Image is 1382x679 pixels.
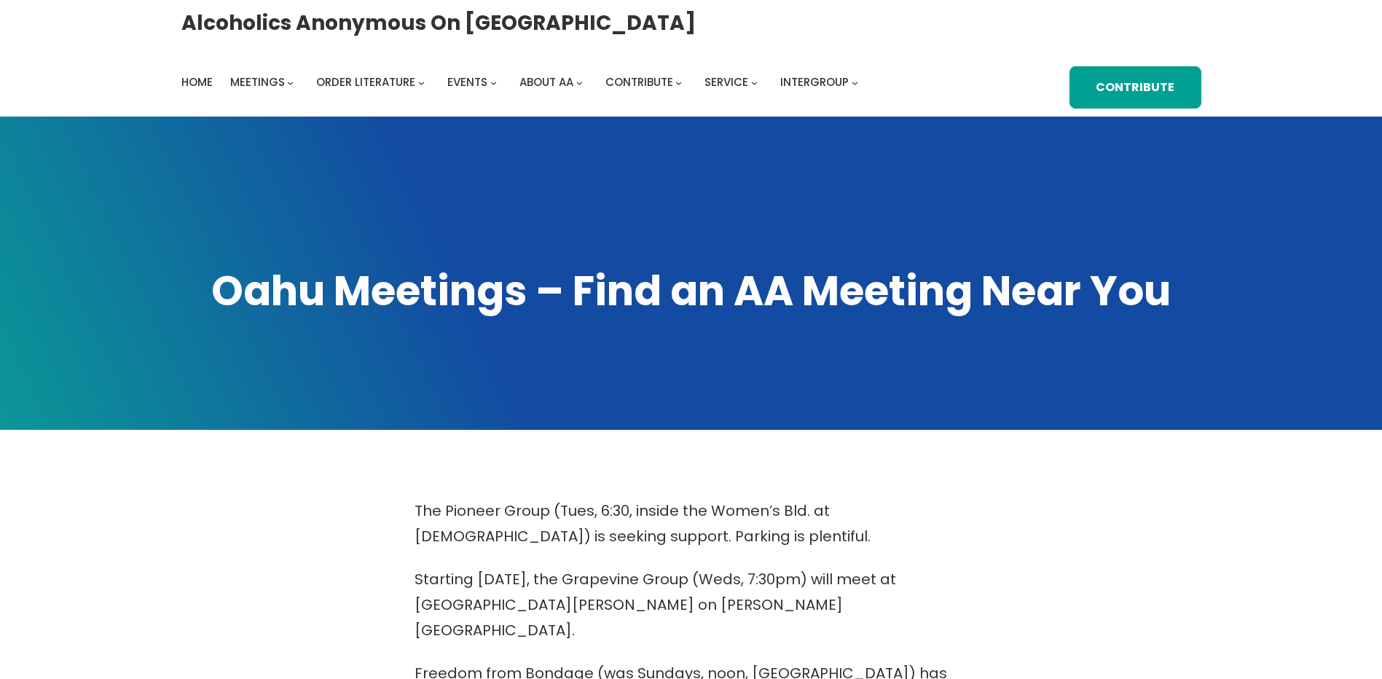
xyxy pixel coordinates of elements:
[415,498,968,549] p: The Pioneer Group (Tues, 6:30, inside the Women’s Bld. at [DEMOGRAPHIC_DATA]) is seeking support....
[287,79,294,85] button: Meetings submenu
[519,72,573,93] a: About AA
[447,72,487,93] a: Events
[490,79,497,85] button: Events submenu
[181,72,863,93] nav: Intergroup
[1069,66,1201,109] a: Contribute
[852,79,858,85] button: Intergroup submenu
[704,72,748,93] a: Service
[576,79,583,85] button: About AA submenu
[316,74,415,90] span: Order Literature
[181,74,213,90] span: Home
[418,79,425,85] button: Order Literature submenu
[704,74,748,90] span: Service
[230,72,285,93] a: Meetings
[181,5,696,41] a: Alcoholics Anonymous on [GEOGRAPHIC_DATA]
[780,72,849,93] a: Intergroup
[780,74,849,90] span: Intergroup
[751,79,758,85] button: Service submenu
[181,72,213,93] a: Home
[519,74,573,90] span: About AA
[415,567,968,643] p: Starting [DATE], the Grapevine Group (Weds, 7:30pm) will meet at [GEOGRAPHIC_DATA][PERSON_NAME] o...
[605,72,673,93] a: Contribute
[181,264,1201,319] h1: Oahu Meetings – Find an AA Meeting Near You
[675,79,682,85] button: Contribute submenu
[230,74,285,90] span: Meetings
[447,74,487,90] span: Events
[605,74,673,90] span: Contribute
